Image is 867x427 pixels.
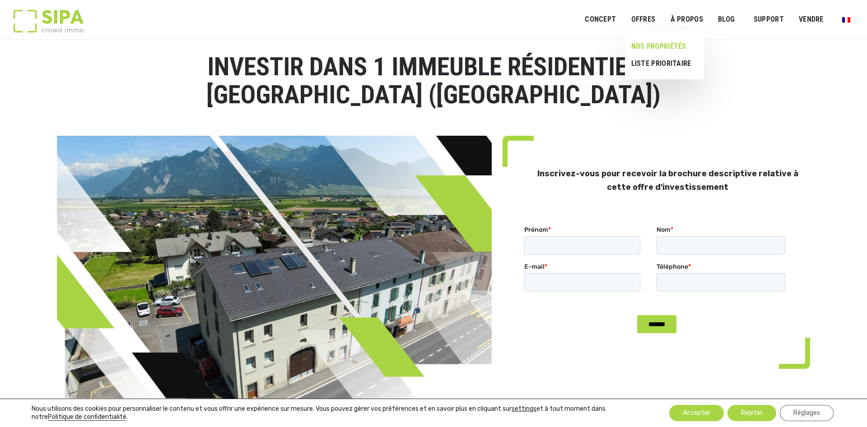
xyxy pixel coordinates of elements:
a: SUPPORT [748,9,790,30]
a: Blog [712,9,741,30]
img: top-left-green [503,136,534,167]
img: Logo [14,10,84,32]
img: vionaaz [57,136,492,399]
a: Politique de confidentialité [48,413,126,421]
a: NOS PROPRIÉTÉS [625,38,697,55]
h3: Inscrivez-vous pour recevoir la brochure descriptive relative à cette offre d'investissement [525,167,810,194]
a: Concept [579,9,622,30]
a: VENDRE [793,9,830,30]
p: Nous utilisons des cookies pour personnaliser le contenu et vous offrir une expérience sur mesure... [32,405,641,421]
a: Passer à [836,11,856,28]
img: Français [842,17,850,23]
button: Rejeter [727,405,776,421]
a: À PROPOS [664,9,709,30]
nav: Menu principal [585,8,853,31]
button: Accepter [669,405,724,421]
h1: Investir dans 1 immeuble résidentiel à [GEOGRAPHIC_DATA] ([GEOGRAPHIC_DATA]) [144,53,724,109]
a: LISTE PRIORITAIRE [625,55,697,72]
iframe: Form 0 [524,225,789,349]
button: Réglages [780,405,834,421]
button: settings [512,405,536,413]
a: OFFRES [625,9,661,30]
